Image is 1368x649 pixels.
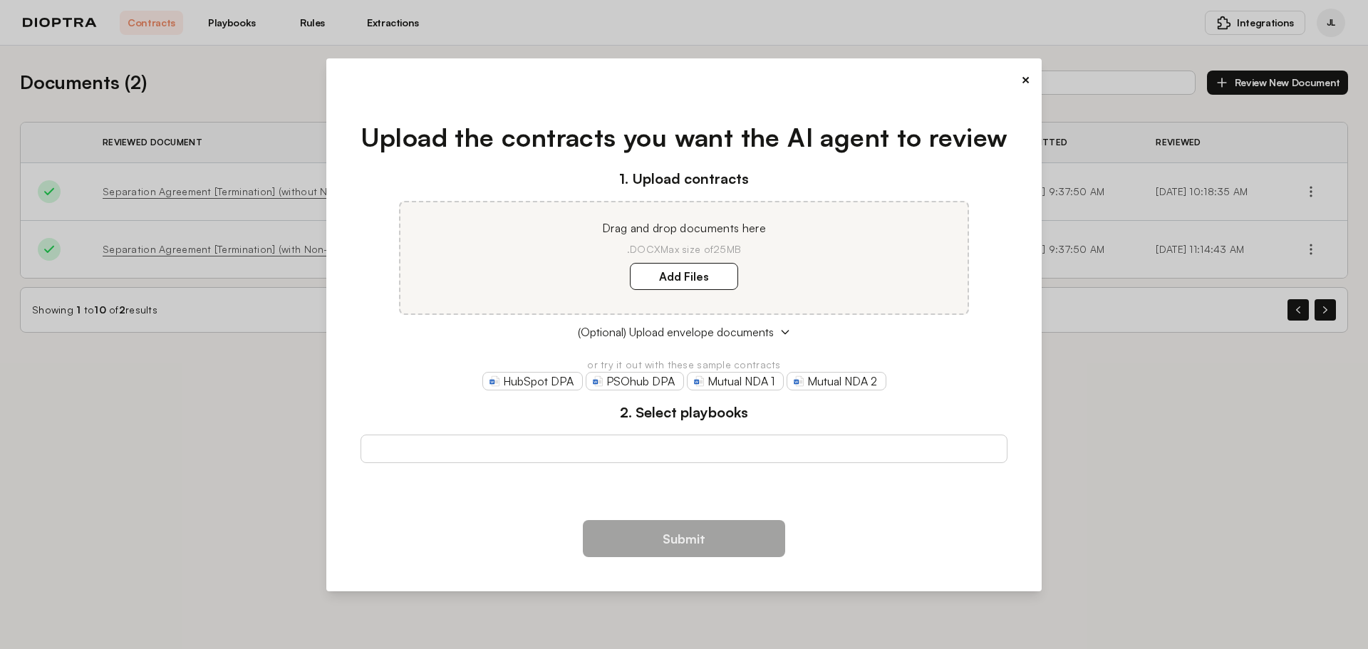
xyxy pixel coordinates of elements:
[418,242,950,256] p: .DOCX Max size of 25MB
[1021,70,1030,90] button: ×
[482,372,583,390] a: HubSpot DPA
[418,219,950,237] p: Drag and drop documents here
[578,323,774,341] span: (Optional) Upload envelope documents
[361,168,1008,189] h3: 1. Upload contracts
[630,263,738,290] label: Add Files
[361,118,1008,157] h1: Upload the contracts you want the AI agent to review
[687,372,784,390] a: Mutual NDA 1
[586,372,684,390] a: PSOhub DPA
[583,520,785,557] button: Submit
[361,358,1008,372] p: or try it out with these sample contracts
[361,402,1008,423] h3: 2. Select playbooks
[787,372,886,390] a: Mutual NDA 2
[361,323,1008,341] button: (Optional) Upload envelope documents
